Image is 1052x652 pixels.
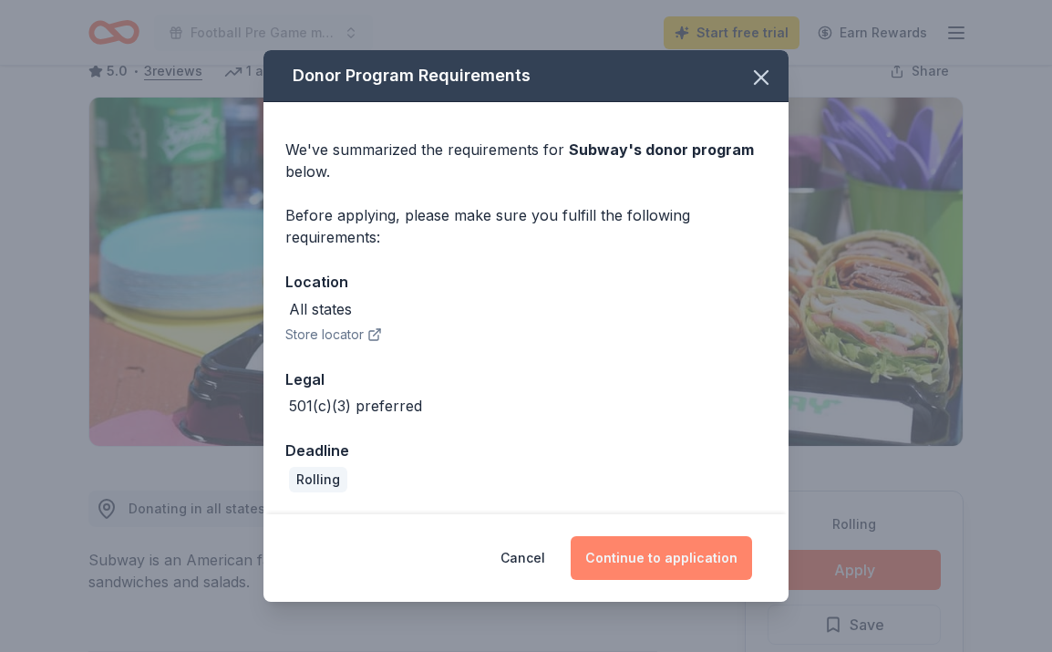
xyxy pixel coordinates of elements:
[285,439,767,462] div: Deadline
[289,467,347,492] div: Rolling
[289,298,352,320] div: All states
[285,204,767,248] div: Before applying, please make sure you fulfill the following requirements:
[569,140,754,159] span: Subway 's donor program
[285,367,767,391] div: Legal
[289,395,422,417] div: 501(c)(3) preferred
[263,50,789,102] div: Donor Program Requirements
[285,270,767,294] div: Location
[571,536,752,580] button: Continue to application
[500,536,545,580] button: Cancel
[285,324,382,346] button: Store locator
[285,139,767,182] div: We've summarized the requirements for below.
